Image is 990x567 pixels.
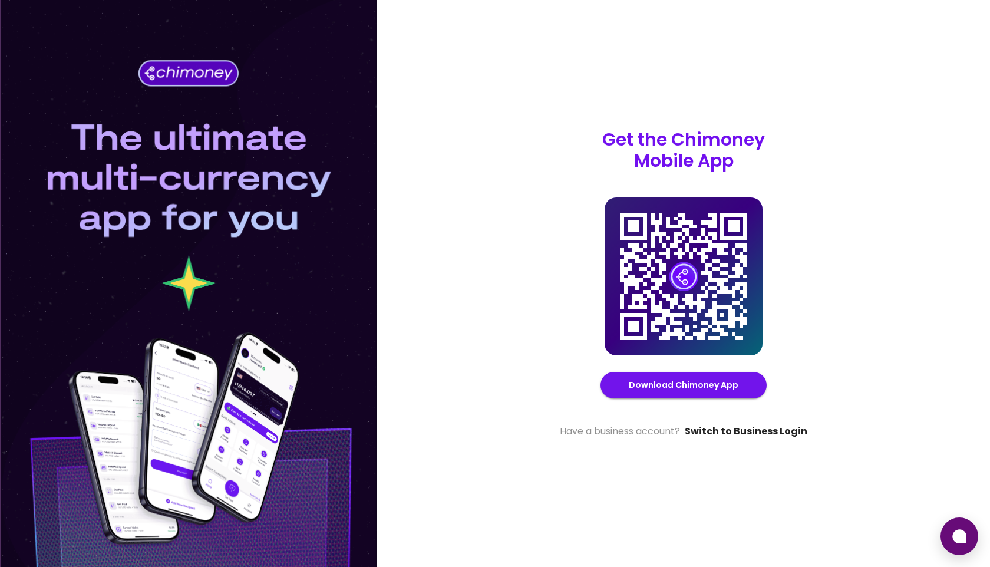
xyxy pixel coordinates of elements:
span: Have a business account? [560,424,680,439]
button: Download Chimoney App [600,372,767,398]
p: Get the Chimoney Mobile App [602,129,765,172]
a: Switch to Business Login [685,424,807,439]
button: Open chat window [940,517,978,555]
a: Download Chimoney App [629,378,738,393]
